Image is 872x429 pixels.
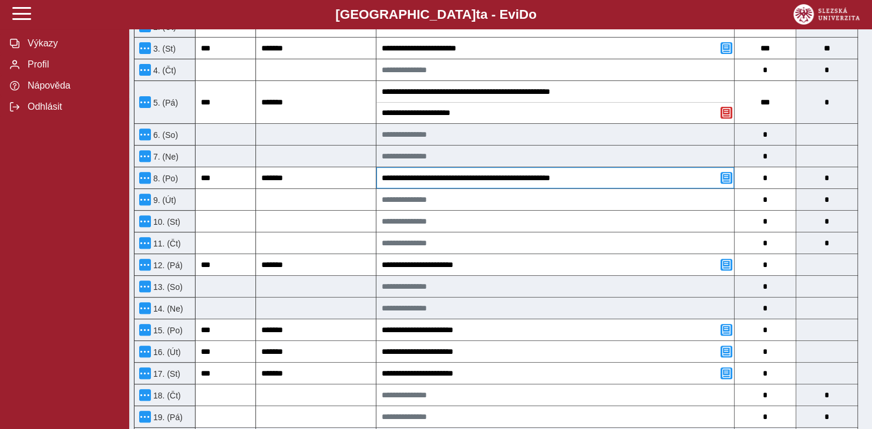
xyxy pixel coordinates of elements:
button: Menu [139,302,151,314]
button: Přidat poznámku [721,367,732,379]
button: Menu [139,281,151,292]
button: Menu [139,172,151,184]
span: 17. (St) [151,369,180,379]
button: Menu [139,237,151,249]
span: 4. (Čt) [151,66,176,75]
span: Nápověda [24,80,119,91]
button: Menu [139,64,151,76]
button: Menu [139,324,151,336]
span: 3. (St) [151,44,176,53]
button: Menu [139,129,151,140]
img: logo_web_su.png [793,4,860,25]
span: 12. (Pá) [151,261,183,270]
button: Menu [139,96,151,108]
span: 8. (Po) [151,174,178,183]
span: Profil [24,59,119,70]
button: Přidat poznámku [721,346,732,357]
button: Menu [139,411,151,423]
span: Odhlásit [24,102,119,112]
span: 19. (Pá) [151,413,183,422]
span: 15. (Po) [151,326,183,335]
button: Odstranit poznámku [721,107,732,119]
span: 16. (Út) [151,347,181,357]
b: [GEOGRAPHIC_DATA] a - Evi [35,7,837,22]
span: 5. (Pá) [151,98,178,107]
span: o [528,7,537,22]
button: Přidat poznámku [721,324,732,336]
span: 7. (Ne) [151,152,179,161]
button: Menu [139,215,151,227]
button: Menu [139,346,151,357]
span: 9. (Út) [151,195,176,205]
button: Přidat poznámku [721,42,732,54]
span: 10. (St) [151,217,180,227]
button: Menu [139,150,151,162]
button: Přidat poznámku [721,172,732,184]
button: Přidat poznámku [721,259,732,271]
span: 14. (Ne) [151,304,183,313]
span: Výkazy [24,38,119,49]
button: Menu [139,42,151,54]
span: 18. (Čt) [151,391,181,400]
button: Menu [139,259,151,271]
span: 11. (Čt) [151,239,181,248]
button: Menu [139,194,151,205]
span: t [476,7,480,22]
button: Menu [139,389,151,401]
span: D [519,7,528,22]
span: 6. (So) [151,130,178,140]
span: 13. (So) [151,282,183,292]
button: Menu [139,367,151,379]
